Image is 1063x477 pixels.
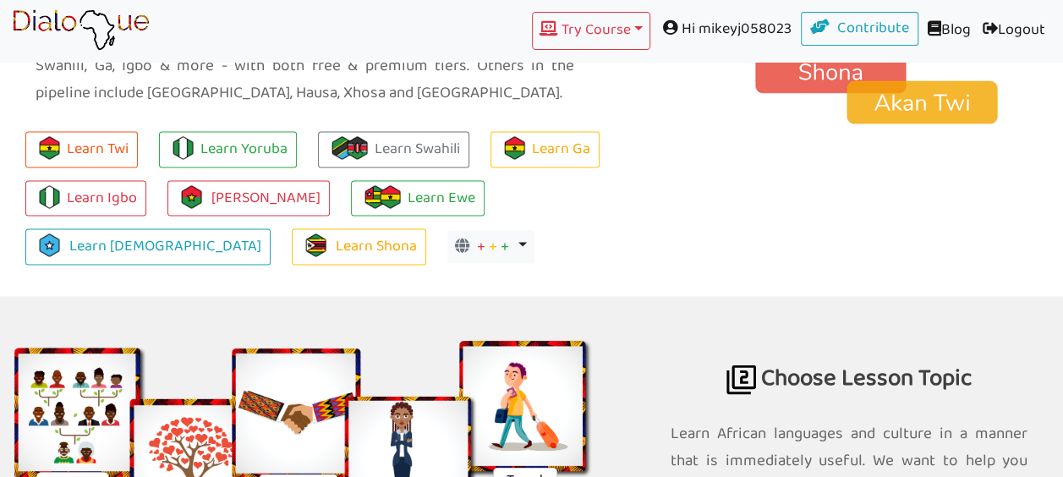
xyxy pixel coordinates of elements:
[38,136,61,159] img: flag-ghana.106b55d9.png
[304,233,327,256] img: zimbabwe.93903875.png
[379,185,402,208] img: flag-ghana.106b55d9.png
[726,365,756,394] img: africa language for business travel
[671,296,1027,410] h2: Choose Lesson Topic
[172,136,195,159] img: flag-nigeria.710e75b6.png
[167,180,330,217] a: [PERSON_NAME]
[488,233,496,260] span: +
[918,12,977,50] a: Blog
[351,180,485,217] a: Learn Ewe
[331,136,353,159] img: flag-tanzania.fe228584.png
[12,9,150,52] img: learn African language platform app
[650,12,801,47] span: Hi mikeyj058023
[25,180,146,217] a: Learn Igbo
[503,136,526,159] img: flag-ghana.106b55d9.png
[476,233,485,260] span: +
[490,131,600,167] a: Learn Ga
[977,12,1051,50] a: Logout
[159,131,297,167] a: Learn Yoruba
[25,131,138,167] button: Learn Twi
[38,185,61,208] img: flag-nigeria.710e75b6.png
[364,185,386,208] img: togo.0c01db91.png
[180,185,203,208] img: burkina-faso.42b537ce.png
[292,228,426,265] a: Learn Shona
[801,12,919,46] a: Contribute
[500,233,508,260] span: +
[318,131,469,167] a: Learn Swahili
[38,233,61,256] img: somalia.d5236246.png
[532,12,650,50] button: Try Course
[346,136,369,159] img: kenya.f9bac8fe.png
[25,228,271,265] a: Learn [DEMOGRAPHIC_DATA]
[447,230,534,264] button: + + +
